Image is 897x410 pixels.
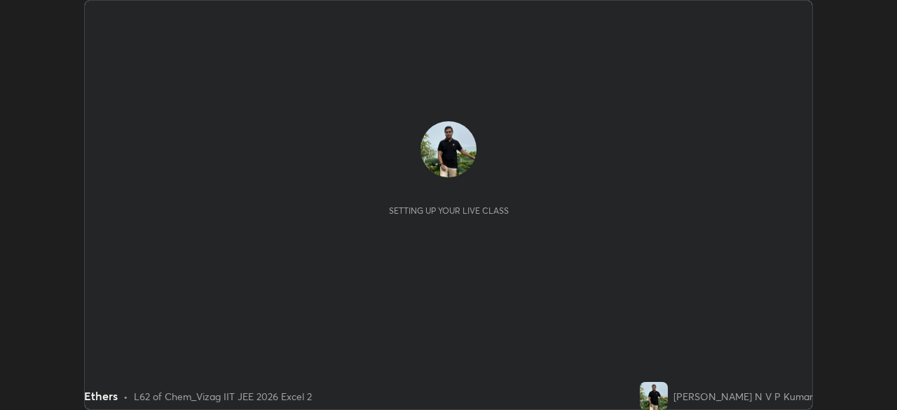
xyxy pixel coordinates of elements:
[640,382,668,410] img: 7f7378863a514fab9cbf00fe159637ce.jpg
[84,388,118,404] div: Ethers
[673,389,813,404] div: [PERSON_NAME] N V P Kumar
[123,389,128,404] div: •
[389,205,509,216] div: Setting up your live class
[420,121,477,177] img: 7f7378863a514fab9cbf00fe159637ce.jpg
[134,389,312,404] div: L62 of Chem_Vizag IIT JEE 2026 Excel 2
